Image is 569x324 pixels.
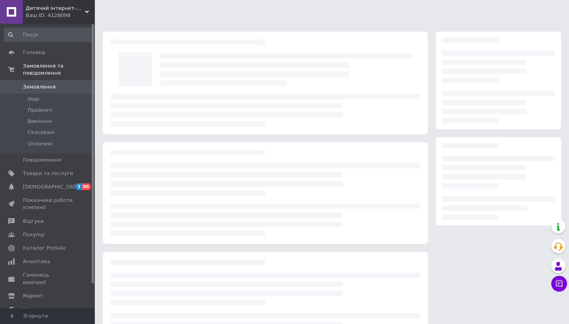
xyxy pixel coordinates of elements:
span: Замовлення та повідомлення [23,62,95,77]
span: Товари та послуги [23,170,73,177]
span: Гаманець компанії [23,271,73,286]
span: Нові [28,96,39,103]
span: Маркет [23,292,43,300]
div: Ваш ID: 4128098 [26,12,95,19]
span: Каталог ProSale [23,245,66,252]
span: [DEMOGRAPHIC_DATA] [23,183,81,190]
span: Скасовані [28,129,55,136]
span: Прийняті [28,107,52,114]
span: Аналітика [23,258,50,265]
span: 90 [82,183,91,190]
span: Дитячий інтернет-магазин "Аіша" [26,5,85,12]
input: Пошук [4,28,93,42]
span: Виконані [28,118,52,125]
span: Оплачені [28,140,53,147]
span: Замовлення [23,83,56,90]
span: Налаштування [23,306,63,313]
span: Покупці [23,231,44,238]
button: Чат з покупцем [551,276,567,292]
span: Показники роботи компанії [23,197,73,211]
span: Головна [23,49,45,56]
span: 3 [75,183,82,190]
span: Відгуки [23,218,43,225]
span: Повідомлення [23,156,61,164]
